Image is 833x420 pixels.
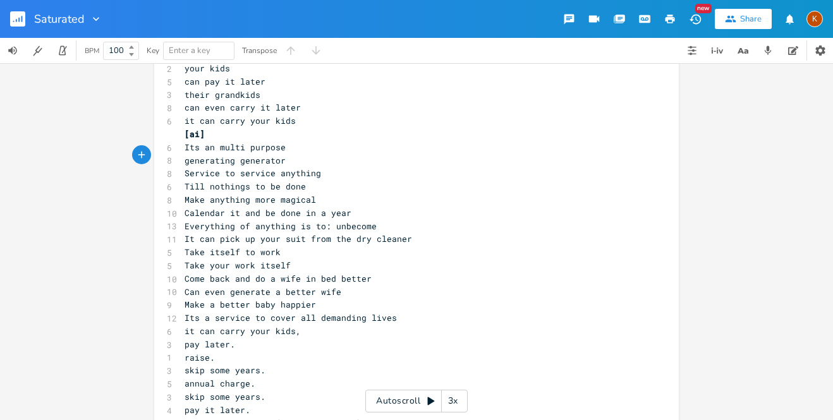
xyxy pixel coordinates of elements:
[185,181,306,192] span: Till nothings to be done
[185,102,301,113] span: can even carry it later
[365,390,468,412] div: Autoscroll
[185,167,321,179] span: Service to service anything
[683,8,708,30] button: New
[185,207,351,219] span: Calendar it and be done in a year
[185,352,215,363] span: raise.
[185,273,372,284] span: Come back and do a wife in bed better
[185,76,265,87] span: can pay it later
[185,233,412,244] span: It can pick up your suit from the dry cleaner
[185,194,316,205] span: Make anything more magical
[185,312,397,323] span: Its a service to cover all demanding lives
[185,378,255,389] span: annual charge.
[185,155,286,166] span: generating generator
[147,47,159,54] div: Key
[185,286,341,297] span: Can even generate a better wife
[185,299,316,310] span: Make a better baby happier
[185,325,301,337] span: it can carry your kids,
[242,47,277,54] div: Transpose
[185,260,291,271] span: Take your work itself
[185,89,260,100] span: their grandkids
[185,63,230,74] span: your kids
[740,13,762,25] div: Share
[169,45,210,56] span: Enter a key
[715,9,772,29] button: Share
[185,339,235,350] span: pay later.
[185,246,281,258] span: Take itself to work
[806,11,823,27] div: Kat
[185,391,265,402] span: skip some years.
[185,364,265,376] span: skip some years.
[34,13,85,25] span: Saturated
[185,404,250,416] span: pay it later.
[85,47,99,54] div: BPM
[695,4,712,13] div: New
[185,128,205,140] span: [ai]
[185,141,286,153] span: Its an multi purpose
[442,390,465,412] div: 3x
[185,115,296,126] span: it can carry your kids
[185,220,377,232] span: Everything of anything is to: unbecome
[806,4,823,33] button: K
